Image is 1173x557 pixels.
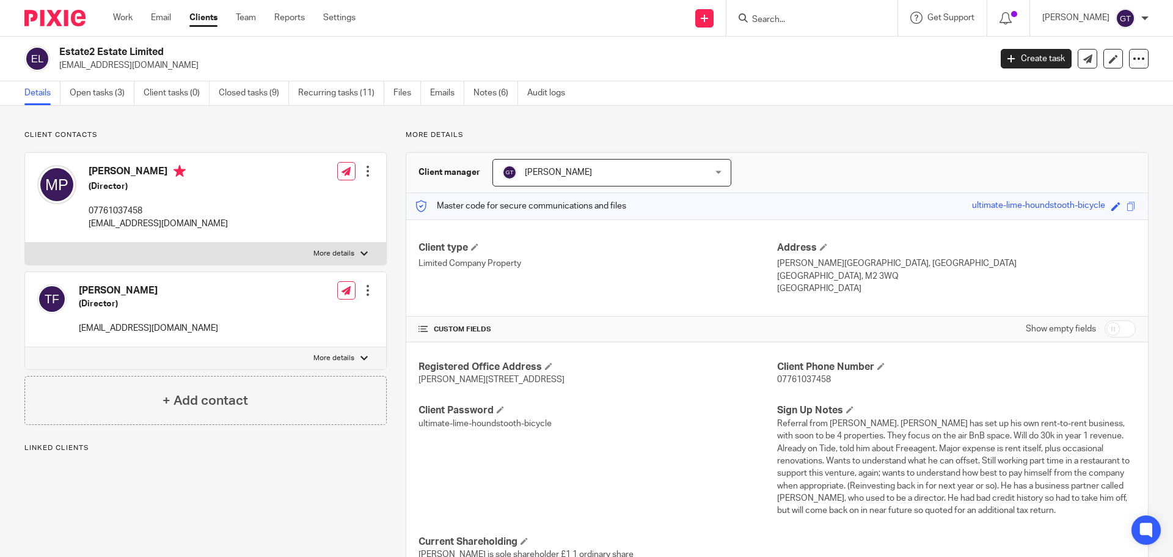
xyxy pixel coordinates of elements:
img: svg%3E [37,165,76,204]
h4: [PERSON_NAME] [79,284,218,297]
p: 07761037458 [89,205,228,217]
p: [EMAIL_ADDRESS][DOMAIN_NAME] [89,218,228,230]
img: svg%3E [37,284,67,314]
p: [GEOGRAPHIC_DATA] [777,282,1136,295]
h4: + Add contact [163,391,248,410]
a: Work [113,12,133,24]
h3: Client manager [418,166,480,179]
div: ultimate-lime-houndstooth-bicycle [972,199,1105,213]
h4: Client Password [418,404,777,417]
span: [PERSON_NAME][STREET_ADDRESS] [418,375,565,384]
p: [GEOGRAPHIC_DATA], M2 3WQ [777,270,1136,282]
a: Reports [274,12,305,24]
p: [PERSON_NAME] [1042,12,1109,24]
img: svg%3E [502,165,517,180]
label: Show empty fields [1026,323,1096,335]
a: Team [236,12,256,24]
p: More details [313,353,354,363]
span: Get Support [927,13,974,22]
h4: Current Shareholding [418,536,777,548]
span: [PERSON_NAME] [525,168,592,177]
a: Create task [1001,49,1072,68]
a: Emails [430,81,464,105]
p: Linked clients [24,443,387,453]
h4: [PERSON_NAME] [89,165,228,180]
img: svg%3E [24,46,50,72]
span: Referral from [PERSON_NAME]. [PERSON_NAME] has set up his own rent-to-rent business, with soon to... [777,419,1130,515]
a: Open tasks (3) [70,81,134,105]
a: Notes (6) [473,81,518,105]
a: Details [24,81,60,105]
a: Settings [323,12,356,24]
p: [PERSON_NAME][GEOGRAPHIC_DATA], [GEOGRAPHIC_DATA] [777,257,1136,270]
a: Clients [189,12,217,24]
img: Pixie [24,10,86,26]
a: Files [393,81,421,105]
p: Limited Company Property [418,257,777,270]
h4: Client Phone Number [777,361,1136,374]
a: Email [151,12,171,24]
i: Primary [174,165,186,177]
a: Client tasks (0) [144,81,210,105]
h4: Sign Up Notes [777,404,1136,417]
h4: CUSTOM FIELDS [418,325,777,334]
p: Client contacts [24,130,387,140]
h4: Registered Office Address [418,361,777,374]
p: More details [313,249,354,259]
h4: Address [777,242,1136,254]
span: 07761037458 [777,375,831,384]
h5: (Director) [89,180,228,193]
a: Closed tasks (9) [219,81,289,105]
p: [EMAIL_ADDRESS][DOMAIN_NAME] [79,322,218,334]
h5: (Director) [79,298,218,310]
a: Audit logs [527,81,574,105]
h2: Estate2 Estate Limited [59,46,798,59]
p: More details [406,130,1149,140]
span: ultimate-lime-houndstooth-bicycle [418,419,552,428]
h4: Client type [418,242,777,254]
p: [EMAIL_ADDRESS][DOMAIN_NAME] [59,59,982,72]
img: svg%3E [1116,9,1135,28]
p: Master code for secure communications and files [415,200,626,212]
a: Recurring tasks (11) [298,81,384,105]
input: Search [751,15,861,26]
